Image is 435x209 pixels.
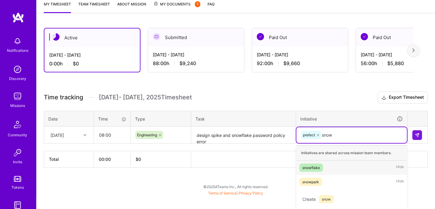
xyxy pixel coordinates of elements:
[137,133,157,137] span: Engineering
[11,90,24,102] img: teamwork
[208,1,214,13] a: FAQ
[10,117,25,132] img: Community
[302,164,320,171] div: snowflake
[117,1,146,13] a: About Mission
[94,151,131,168] th: 00:00
[382,95,386,101] i: icon Download
[44,1,71,13] a: My timesheet
[11,63,24,75] img: discovery
[179,60,196,67] span: $9,240
[148,28,244,47] div: Submitted
[412,48,415,52] img: right
[415,133,420,138] img: Submit
[99,94,192,101] span: [DATE] - [DATE] , 2025 Timesheet
[36,179,435,194] div: © 2025 ATeams Inc., All rights reserved.
[49,52,135,58] div: [DATE] - [DATE]
[44,111,94,127] th: Date
[10,102,25,109] div: Missions
[153,33,160,40] img: Submitted
[11,35,24,47] img: bell
[283,60,300,67] span: $9,660
[52,33,60,41] img: Active
[208,191,237,195] a: Terms of Service
[50,132,64,138] div: [DATE]
[7,47,28,54] div: Notifications
[319,195,334,203] span: snow
[136,157,141,162] span: $ 0
[153,1,200,13] a: My Documents1
[412,130,423,140] div: null
[296,145,407,161] div: Initiatives are shared across mission team members.
[257,51,343,58] div: [DATE] - [DATE]
[8,132,27,138] div: Community
[257,60,343,67] div: 92:00 h
[9,75,26,82] div: Discovery
[378,91,428,104] button: Export Timesheet
[73,61,79,67] span: $0
[299,192,404,206] div: Create
[49,61,135,67] div: 0:00 h
[83,134,86,137] i: icon Chevron
[396,178,404,186] span: Hide
[94,127,130,143] input: HH:MM
[300,115,403,122] div: Initiative
[153,60,239,67] div: 88:00 h
[252,28,348,47] div: Paid Out
[192,127,295,143] textarea: design spike and snowflake password policy error
[303,133,315,137] span: prefect
[44,151,94,168] th: Total
[153,51,239,58] div: [DATE] - [DATE]
[13,159,22,165] div: Invite
[396,164,404,172] span: Hide
[195,1,200,7] div: 1
[44,94,83,101] span: Time tracking
[302,179,319,185] div: snowpark
[257,33,264,40] img: Paid Out
[11,147,24,159] img: Invite
[153,1,200,8] span: My Documents
[44,28,140,47] div: Active
[11,184,24,191] div: Tokens
[387,60,404,67] span: $5,880
[239,191,263,195] a: Privacy Policy
[98,116,126,122] div: Time
[12,12,24,23] img: logo
[131,111,191,127] th: Type
[361,33,368,40] img: Paid Out
[14,176,21,182] img: tokens
[208,191,263,195] span: |
[191,111,296,127] th: Task
[78,1,110,13] a: Team timesheet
